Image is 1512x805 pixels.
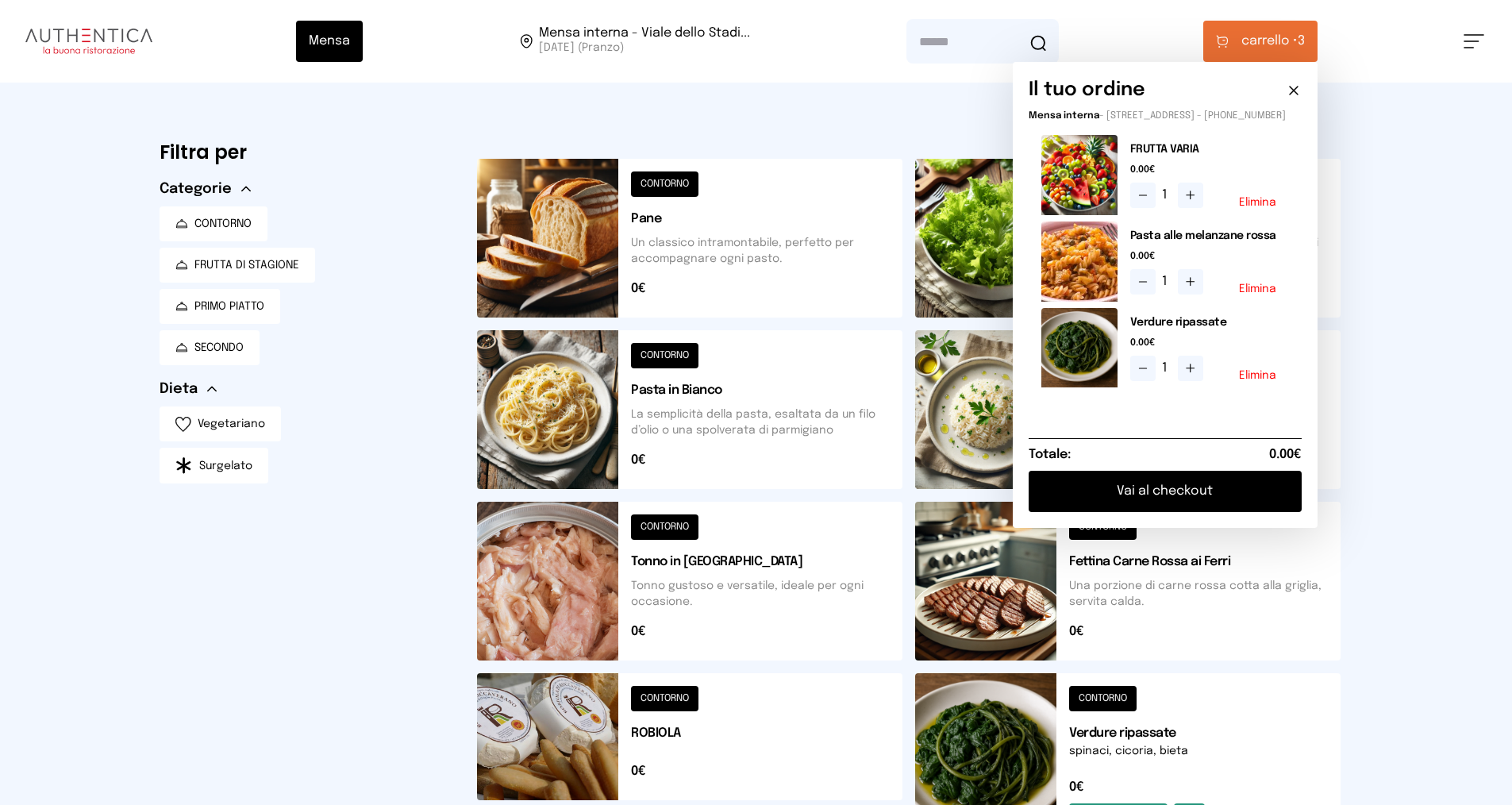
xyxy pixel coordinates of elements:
h2: FRUTTA VARIA [1130,141,1289,157]
h2: Pasta alle melanzane rossa [1130,228,1289,244]
h6: Totale: [1029,445,1071,464]
button: PRIMO PIATTO [160,289,280,324]
h2: Verdure ripassate [1130,314,1289,330]
p: - [STREET_ADDRESS] - [PHONE_NUMBER] [1029,110,1302,122]
img: media [1041,308,1118,388]
img: media [1041,135,1118,215]
h6: Filtra per [160,140,452,165]
span: PRIMO PIATTO [194,299,264,314]
button: Mensa [296,21,363,62]
span: 0.00€ [1269,445,1302,464]
span: 1 [1162,186,1172,205]
span: Mensa interna [1029,111,1099,121]
span: CONTORNO [194,216,252,232]
h6: Il tuo ordine [1029,78,1145,103]
button: carrello •3 [1203,21,1318,62]
img: logo.8f33a47.png [25,29,152,54]
span: [DATE] (Pranzo) [539,40,750,56]
span: Surgelato [199,458,252,474]
span: SECONDO [194,340,244,356]
span: 0.00€ [1130,164,1289,176]
button: Vai al checkout [1029,471,1302,512]
span: Dieta [160,378,198,400]
span: 0.00€ [1130,250,1289,263]
span: Categorie [160,178,232,200]
button: Surgelato [160,448,268,483]
span: 3 [1241,32,1305,51]
button: FRUTTA DI STAGIONE [160,248,315,283]
button: Elimina [1239,283,1276,295]
button: CONTORNO [160,206,267,241]
span: 0.00€ [1130,337,1289,349]
button: Elimina [1239,197,1276,208]
span: carrello • [1241,32,1298,51]
button: SECONDO [160,330,260,365]
span: Viale dello Stadio, 77, 05100 Terni TR, Italia [539,27,750,56]
img: media [1041,221,1118,302]
span: FRUTTA DI STAGIONE [194,257,299,273]
span: Vegetariano [198,416,265,432]
button: Elimina [1239,370,1276,381]
button: Vegetariano [160,406,281,441]
span: 1 [1162,359,1172,378]
button: Dieta [160,378,217,400]
span: 1 [1162,272,1172,291]
button: Categorie [160,178,251,200]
